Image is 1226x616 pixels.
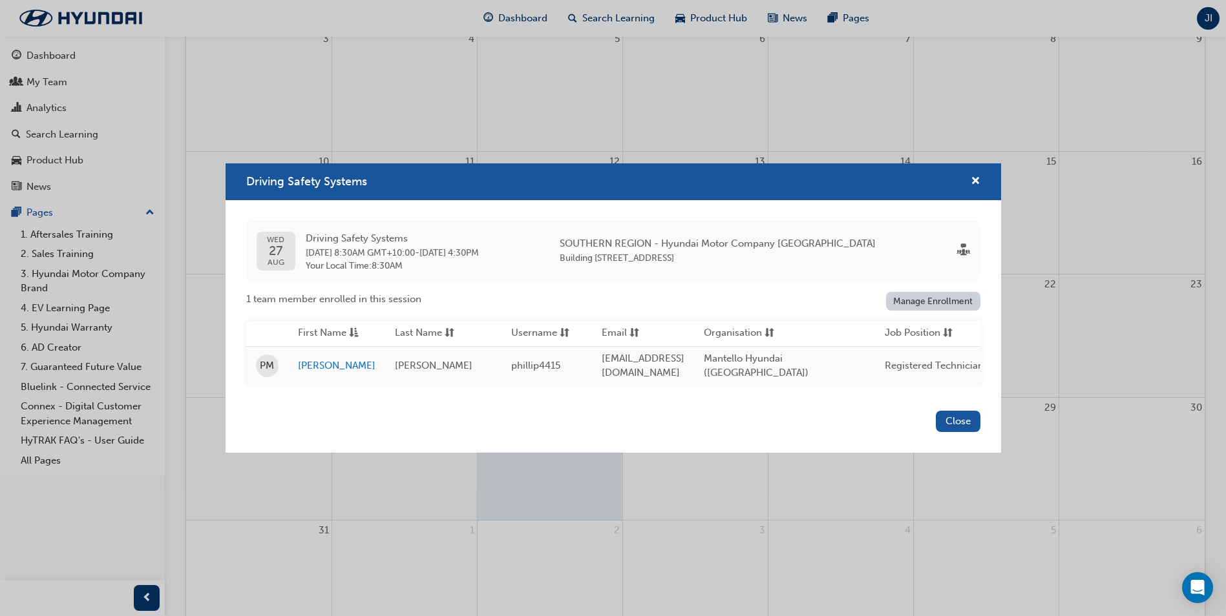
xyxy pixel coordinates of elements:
button: Organisationsorting-icon [704,325,775,342]
button: cross-icon [971,174,980,190]
span: Organisation [704,325,762,342]
span: sorting-icon [560,325,569,342]
button: Job Positionsorting-icon [885,325,956,342]
span: 1 team member enrolled in this session [246,292,421,307]
span: Your Local Time : 8:30AM [306,260,479,272]
span: Driving Safety Systems [306,231,479,246]
span: sorting-icon [445,325,454,342]
span: sorting-icon [629,325,639,342]
span: [PERSON_NAME] [395,360,472,371]
span: asc-icon [349,325,359,342]
span: 27 Aug 2025 4:30PM [419,247,479,258]
span: Job Position [885,325,940,342]
span: sessionType_FACE_TO_FACE-icon [957,244,970,259]
button: Usernamesorting-icon [511,325,582,342]
span: PM [260,358,274,373]
span: 27 Aug 2025 8:30AM GMT+10:00 [306,247,415,258]
div: Open Intercom Messenger [1182,572,1213,603]
div: Driving Safety Systems [226,163,1001,453]
span: WED [267,236,284,244]
a: Manage Enrollment [886,292,980,311]
span: phillip4415 [511,360,560,371]
span: Last Name [395,325,442,342]
button: Emailsorting-icon [602,325,673,342]
span: AUG [267,258,284,267]
button: Close [936,411,980,432]
span: Driving Safety Systems [246,174,367,189]
span: sorting-icon [943,325,953,342]
button: First Nameasc-icon [298,325,369,342]
span: Building [STREET_ADDRESS] [560,252,674,263]
span: 27 [267,244,284,258]
span: cross-icon [971,176,980,188]
span: First Name [298,325,346,342]
a: [PERSON_NAME] [298,358,375,373]
span: [EMAIL_ADDRESS][DOMAIN_NAME] [602,353,684,379]
div: - [306,231,479,272]
span: Email [602,325,627,342]
span: SOUTHERN REGION - Hyundai Motor Company [GEOGRAPHIC_DATA] [560,236,876,251]
button: Last Namesorting-icon [395,325,466,342]
span: sorting-icon [765,325,774,342]
span: Mantello Hyundai ([GEOGRAPHIC_DATA]) [704,353,809,379]
span: Registered Technician [885,360,984,371]
span: Username [511,325,557,342]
